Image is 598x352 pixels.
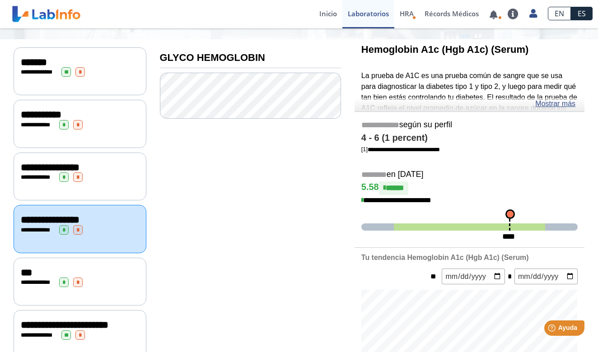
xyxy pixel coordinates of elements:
[361,44,528,55] b: Hemoglobin A1c (Hgb A1c) (Serum)
[361,146,440,153] a: [1]
[514,269,578,284] input: mm/dd/yyyy
[361,170,578,180] h5: en [DATE]
[160,52,265,63] b: GLYCO HEMOGLOBIN
[571,7,593,20] a: ES
[548,7,571,20] a: EN
[400,9,414,18] span: HRA
[518,317,588,342] iframe: Help widget launcher
[361,70,578,178] p: La prueba de A1C es una prueba común de sangre que se usa para diagnosticar la diabetes tipo 1 y ...
[361,133,578,144] h4: 4 - 6 (1 percent)
[535,98,575,109] a: Mostrar más
[361,181,578,195] h4: 5.58
[442,269,505,284] input: mm/dd/yyyy
[361,120,578,130] h5: según su perfil
[361,254,529,261] b: Tu tendencia Hemoglobin A1c (Hgb A1c) (Serum)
